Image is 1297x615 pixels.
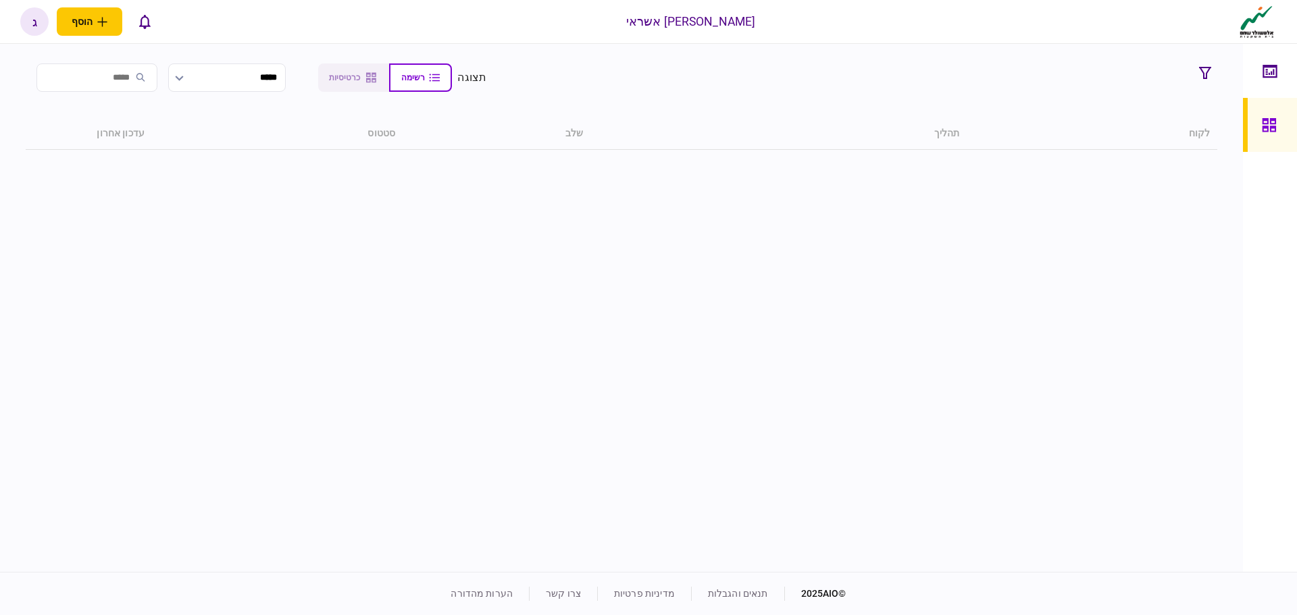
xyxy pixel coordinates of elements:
a: מדיניות פרטיות [614,588,675,599]
button: פתח רשימת התראות [130,7,159,36]
img: client company logo [1237,5,1277,38]
th: תהליך [590,118,967,150]
button: כרטיסיות [318,63,389,92]
th: שלב [402,118,590,150]
button: פתח תפריט להוספת לקוח [57,7,122,36]
th: לקוח [966,118,1217,150]
a: תנאים והגבלות [708,588,768,599]
div: © 2025 AIO [784,587,846,601]
a: הערות מהדורה [451,588,513,599]
div: [PERSON_NAME] אשראי [626,13,756,30]
div: תצוגה [457,70,486,86]
button: ג [20,7,49,36]
a: צרו קשר [546,588,581,599]
th: סטטוס [151,118,402,150]
th: עדכון אחרון [26,118,151,150]
span: כרטיסיות [329,73,360,82]
button: רשימה [389,63,452,92]
span: רשימה [401,73,425,82]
